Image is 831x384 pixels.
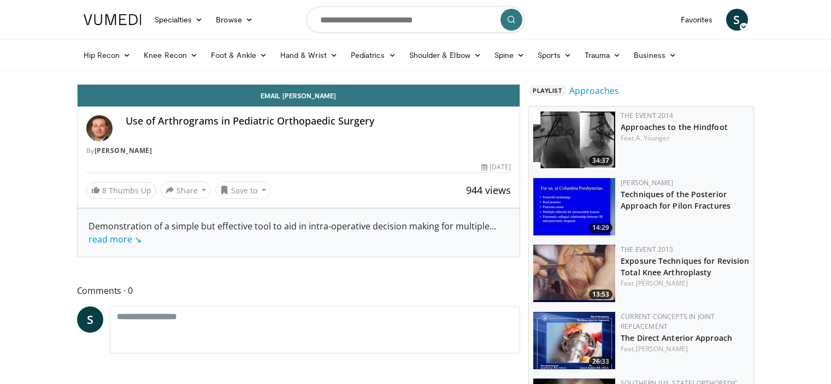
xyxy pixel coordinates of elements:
a: Sports [531,44,578,66]
img: Avatar [86,115,113,141]
span: 26:33 [589,357,612,367]
span: 8 [102,185,107,196]
a: 8 Thumbs Up [86,182,156,199]
a: read more ↘ [89,233,142,245]
a: [PERSON_NAME] [636,344,688,353]
span: 944 views [466,184,511,197]
a: 13:53 [533,245,615,302]
a: [PERSON_NAME] [621,178,673,187]
div: [DATE] [481,162,511,172]
a: Pediatrics [344,44,403,66]
div: Feat. [621,133,749,143]
img: 16d600b7-4875-420c-b295-1ea96c16a48f.150x105_q85_crop-smart_upscale.jpg [533,245,615,302]
div: Feat. [621,344,749,354]
a: Hip Recon [77,44,138,66]
img: VuMedi Logo [84,14,142,25]
a: Shoulder & Elbow [403,44,488,66]
a: Business [627,44,683,66]
img: bKdxKv0jK92UJBOH4xMDoxOjB1O8AjAz.150x105_q85_crop-smart_upscale.jpg [533,178,615,235]
a: Email [PERSON_NAME] [78,85,520,107]
span: 13:53 [589,290,612,299]
a: Knee Recon [137,44,204,66]
a: Current Concepts in Joint Replacement [621,312,715,331]
a: Approaches to the Hindfoot [621,122,728,132]
span: Comments 0 [77,283,521,298]
a: [PERSON_NAME] [95,146,152,155]
a: Hand & Wrist [274,44,344,66]
a: Trauma [578,44,628,66]
button: Save to [215,181,271,199]
span: 34:37 [589,156,612,166]
a: Favorites [674,9,720,31]
a: 14:29 [533,178,615,235]
div: Feat. [621,279,749,288]
input: Search topics, interventions [307,7,525,33]
a: Browse [209,9,260,31]
a: Spine [488,44,531,66]
a: 26:33 [533,312,615,369]
a: The Direct Anterior Approach [621,333,732,343]
span: 14:29 [589,223,612,233]
a: 34:37 [533,111,615,168]
a: The Event 2013 [621,245,673,254]
a: Techniques of the Posterior Approach for Pilon Fractures [621,189,730,211]
a: Exposure Techniques for Revision Total Knee Arthroplasty [621,256,749,277]
h4: Use of Arthrograms in Pediatric Orthopaedic Surgery [126,115,511,127]
div: By [86,146,511,156]
div: Demonstration of a simple but effective tool to aid in intra-operative decision making for multiple [89,220,509,246]
span: Playlist [528,85,567,96]
img: -HDyPxAMiGEr7NQ34xMDoxOjBwO2Ktvk.150x105_q85_crop-smart_upscale.jpg [533,312,615,369]
button: Share [161,181,211,199]
img: J9XehesEoQgsycYX4xMDoxOmtxOwKG7D.150x105_q85_crop-smart_upscale.jpg [533,111,615,168]
a: The Event 2014 [621,111,673,120]
a: [PERSON_NAME] [636,279,688,288]
a: Specialties [148,9,210,31]
a: Approaches [569,84,619,97]
a: A. Younger [636,133,670,143]
a: S [77,306,103,333]
a: Foot & Ankle [204,44,274,66]
a: S [726,9,748,31]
